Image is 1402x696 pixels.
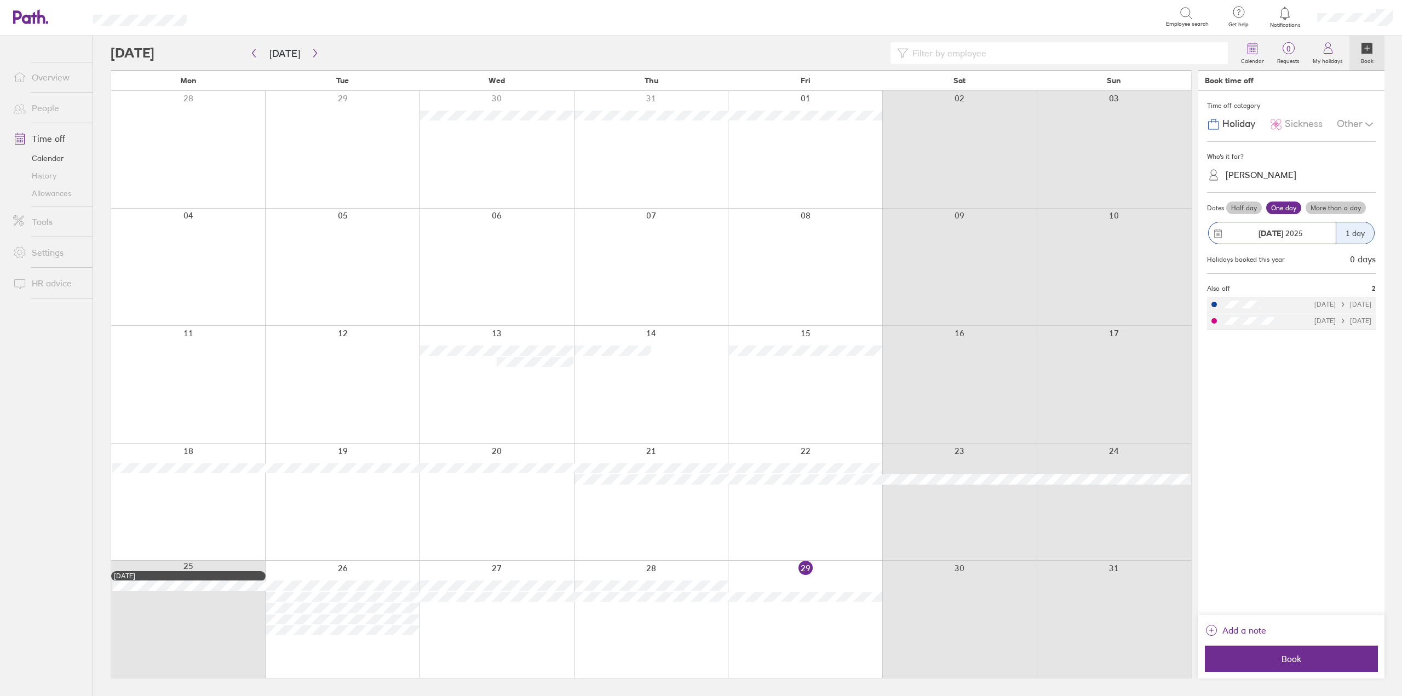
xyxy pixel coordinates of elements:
a: Overview [4,66,93,88]
a: History [4,167,93,185]
span: Holiday [1222,118,1255,130]
div: [DATE] [114,572,263,580]
span: Get help [1221,21,1256,28]
label: More than a day [1306,202,1366,215]
div: [PERSON_NAME] [1226,170,1296,180]
a: Calendar [1234,36,1271,71]
a: Time off [4,128,93,149]
span: 2 [1372,285,1376,292]
button: Add a note [1205,622,1266,639]
div: Who's it for? [1207,148,1376,165]
span: Wed [489,76,505,85]
div: 0 days [1350,254,1376,264]
span: Notifications [1267,22,1303,28]
div: Time off category [1207,97,1376,114]
button: [DATE] [261,44,309,62]
strong: [DATE] [1259,228,1283,238]
a: People [4,97,93,119]
a: My holidays [1306,36,1349,71]
button: [DATE] 20251 day [1207,216,1376,250]
span: Book [1213,654,1370,664]
span: Dates [1207,204,1224,212]
div: [DATE] [DATE] [1314,301,1371,308]
span: Thu [645,76,658,85]
span: Also off [1207,285,1230,292]
a: Book [1349,36,1384,71]
button: Book [1205,646,1378,672]
span: Tue [336,76,349,85]
span: Sat [953,76,966,85]
div: Holidays booked this year [1207,256,1285,263]
a: Tools [4,211,93,233]
label: Half day [1226,202,1262,215]
div: Search [216,11,244,21]
span: Fri [801,76,811,85]
span: Sun [1107,76,1121,85]
span: Add a note [1222,622,1266,639]
span: Employee search [1166,21,1209,27]
div: Other [1337,114,1376,135]
label: Calendar [1234,55,1271,65]
span: 2025 [1259,229,1303,238]
label: Requests [1271,55,1306,65]
label: One day [1266,202,1301,215]
label: My holidays [1306,55,1349,65]
a: Notifications [1267,5,1303,28]
a: Settings [4,241,93,263]
input: Filter by employee [908,43,1221,64]
span: Sickness [1285,118,1323,130]
a: HR advice [4,272,93,294]
div: 1 day [1336,222,1374,244]
div: [DATE] [DATE] [1314,317,1371,325]
a: 0Requests [1271,36,1306,71]
a: Allowances [4,185,93,202]
a: Calendar [4,149,93,167]
span: 0 [1271,44,1306,53]
div: Book time off [1205,76,1254,85]
label: Book [1354,55,1380,65]
span: Mon [180,76,197,85]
